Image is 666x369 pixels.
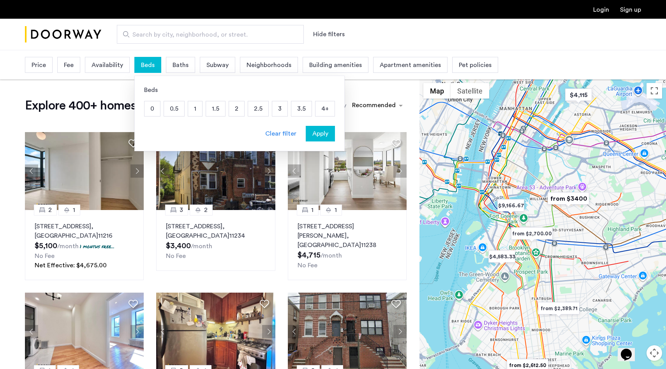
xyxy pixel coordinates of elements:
div: Beds [144,85,335,95]
span: Price [32,60,46,70]
span: Baths [173,60,189,70]
span: Subway [206,60,229,70]
input: Apartment Search [117,25,304,44]
p: 2.5 [248,101,268,116]
p: 0 [144,101,160,116]
p: 3 [272,101,287,116]
button: button [306,126,335,141]
span: Apply [312,129,328,138]
iframe: chat widget [618,338,643,361]
a: Registration [620,7,641,13]
span: Building amenities [309,60,362,70]
span: Beds [141,60,155,70]
span: Apartment amenities [380,60,441,70]
span: Fee [64,60,74,70]
p: 2 [229,101,244,116]
img: logo [25,20,101,49]
div: Clear filter [265,129,296,138]
p: 3.5 [291,101,312,116]
span: Pet policies [459,60,492,70]
a: Cazamio Logo [25,20,101,49]
p: 1.5 [206,101,225,116]
p: 4+ [315,101,335,116]
button: Show or hide filters [313,30,345,39]
span: Availability [92,60,123,70]
p: 1 [188,101,202,116]
a: Login [593,7,609,13]
p: 0.5 [164,101,184,116]
span: Neighborhoods [247,60,291,70]
span: Search by city, neighborhood, or street. [132,30,282,39]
